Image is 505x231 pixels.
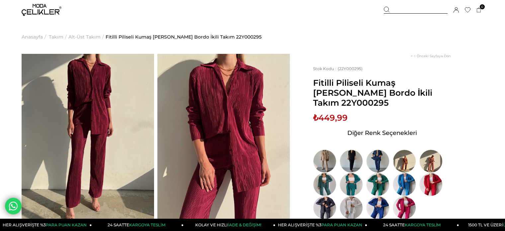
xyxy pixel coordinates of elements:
img: Fitilli Piliseli Kumaş Tatiana Kadın Kahverengi İkili Takım 22Y000295 [393,150,416,173]
span: İADE & DEĞİŞİM! [228,222,261,227]
span: Stok Kodu [313,66,338,71]
a: < < Önceki Sayfaya Dön [411,54,451,58]
img: Fitilli Piliseli Kumaş Tatiana Kadın Siyah İkili Takım 22Y000295 [340,150,363,173]
span: ₺449,99 [313,113,348,123]
a: KOLAY VE HIZLIİADE & DEĞİŞİM! [184,219,276,231]
img: Fitilli Piliseli Kumaş Tatiana Kadın Fuşya İkili Takım 22Y000295 [393,196,416,219]
a: Fitilli Piliseli Kumaş [PERSON_NAME] Bordo İkili Takım 22Y000295 [106,20,262,54]
img: Fitilli Piliseli Kumaş Tatiana Kadın Kırmızı İkili Takım 22Y000295 [419,173,443,196]
span: 0 [480,4,485,9]
span: KARGOYA TESLİM [129,222,165,227]
img: Fitilli Piliseli Kumaş Tatiana Kadın Taş Renk İkili Takım 22Y000295 [313,150,336,173]
img: Fitilli Piliseli Kumaş Tatiana Kadın Pudra İkili Takım 22Y000295 [419,150,443,173]
img: Fitilli Piliseli Kumaş Tatiana Kadın Yeşil İkili Takım 22Y000295 [366,173,389,196]
img: Fitilli Piliseli Kumaş Tatiana Kadın Lacivert İkili Takım 22Y000295 [366,150,389,173]
span: Diğer Renk Seçenekleri [347,128,417,138]
a: 24 SAATTEKARGOYA TESLİM [92,219,184,231]
a: HER ALIŞVERİŞTE %3PARA PUAN KAZAN [276,219,368,231]
span: PARA PUAN KAZAN [46,222,87,227]
a: Takım [49,20,63,54]
img: logo [22,4,61,16]
a: Alt-Üst Takım [68,20,101,54]
img: Fitilli Piliseli Kumaş Tatiana Kadın Mavi İkili Takım 22Y000295 [393,173,416,196]
img: Fitilli Piliseli Kumaş Tatiana Kadın Bordo İkili Takım 22Y000295 [157,54,290,231]
img: Fitilli Piliseli Kumaş Tatiana Kadın Zümrüt İkili Takım 22Y000295 [340,173,363,196]
li: > [68,20,106,54]
span: KARGOYA TESLİM [405,222,441,227]
img: Fitilli Piliseli Kumaş Tatiana Kadın Saks İkili Takım 22Y000295 [366,196,389,219]
img: Fitilli Piliseli Kumaş Tatiana Kadın Mint İkili Takım 22Y000295 [313,173,336,196]
span: Fitilli Piliseli Kumaş [PERSON_NAME] Bordo İkili Takım 22Y000295 [313,78,451,108]
img: Fitilli Piliseli Kumaş Tatiana Kadın Bordo İkili Takım 22Y000295 [22,54,154,231]
a: 24 SAATTEKARGOYA TESLİM [367,219,459,231]
img: Fitilli Piliseli Kumaş Tatiana Kadın Antrasit İkili Takım 22Y000295 [313,196,336,219]
span: (22Y000295) [313,66,363,71]
img: Fitilli Piliseli Kumaş Tatiana Kadın Beyaz İkili Takım 22Y000295 [340,196,363,219]
a: Anasayfa [22,20,43,54]
li: > [49,20,68,54]
a: 0 [476,8,481,13]
span: PARA PUAN KAZAN [321,222,362,227]
li: > [22,20,48,54]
